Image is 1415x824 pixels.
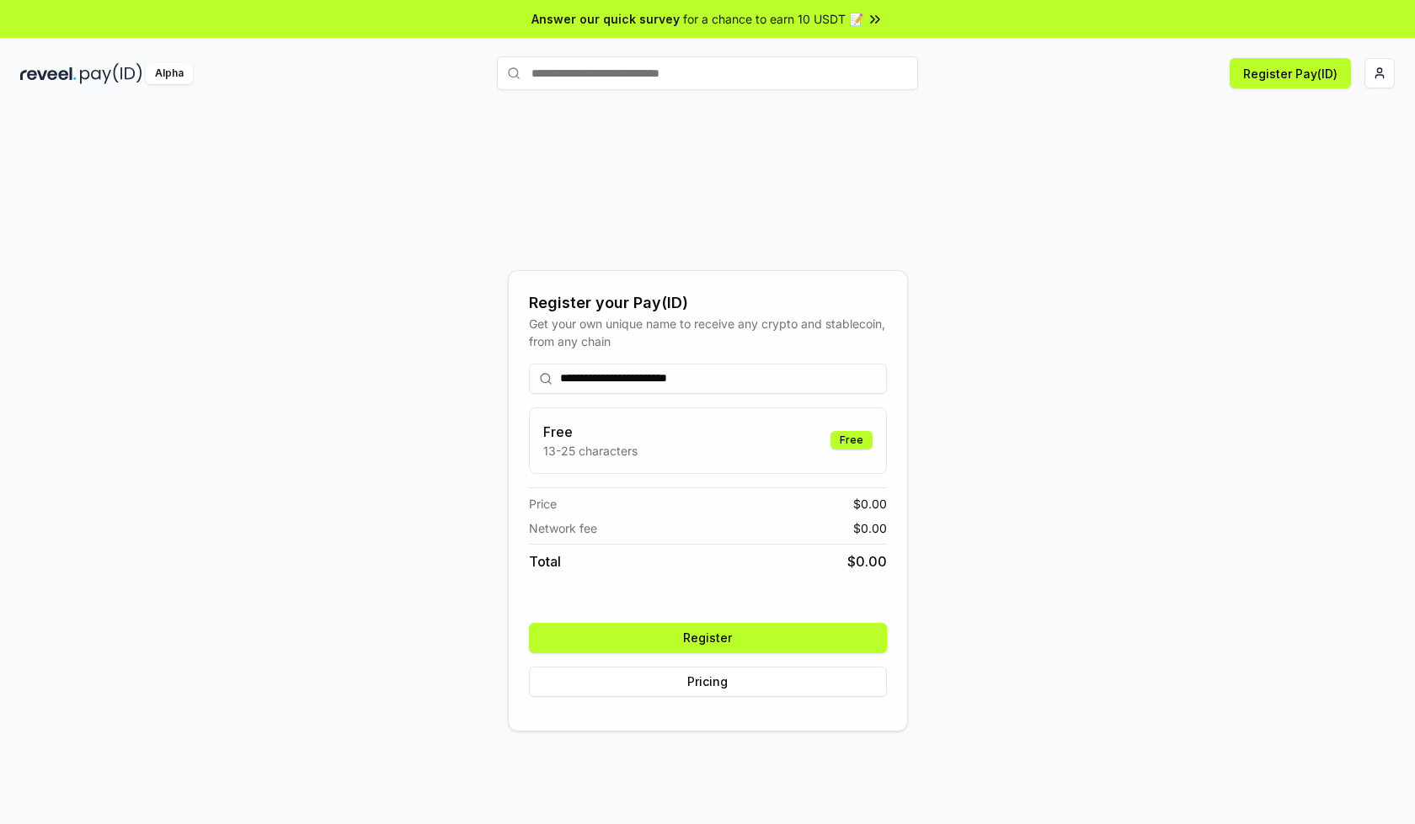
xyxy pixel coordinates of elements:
span: $ 0.00 [847,551,887,571]
button: Register [529,623,887,653]
p: 13-25 characters [543,442,638,460]
div: Get your own unique name to receive any crypto and stablecoin, from any chain [529,315,887,350]
span: $ 0.00 [853,495,887,513]
img: reveel_dark [20,63,77,84]
button: Pricing [529,667,887,697]
div: Register your Pay(ID) [529,291,887,315]
span: for a chance to earn 10 USDT 📝 [683,10,863,28]
span: Answer our quick survey [531,10,680,28]
span: Total [529,551,561,571]
div: Free [830,431,873,449]
span: Price [529,495,557,513]
h3: Free [543,422,638,442]
span: Network fee [529,519,597,537]
button: Register Pay(ID) [1230,58,1351,88]
span: $ 0.00 [853,519,887,537]
div: Alpha [146,63,193,84]
img: pay_id [80,63,142,84]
